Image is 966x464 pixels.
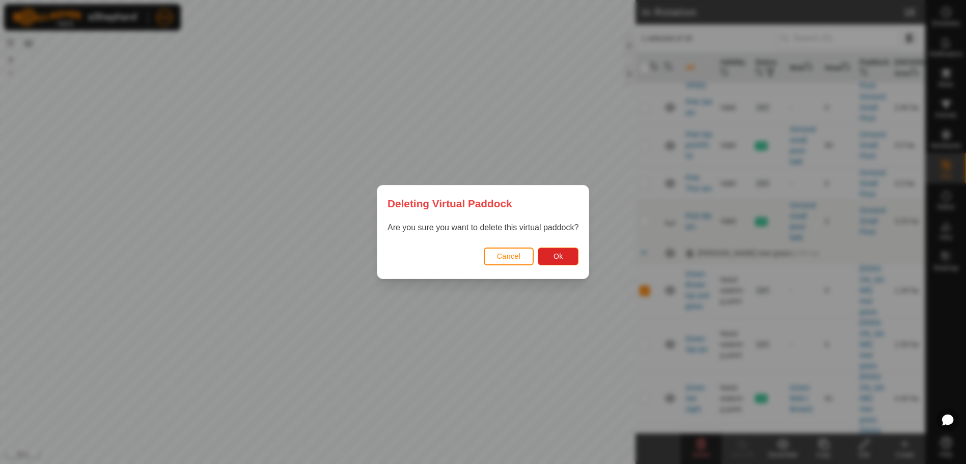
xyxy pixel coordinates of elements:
[388,222,578,234] p: Are you sure you want to delete this virtual paddock?
[388,196,512,211] span: Deleting Virtual Paddock
[538,248,578,265] button: Ok
[497,252,521,260] span: Cancel
[484,248,534,265] button: Cancel
[554,252,563,260] span: Ok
